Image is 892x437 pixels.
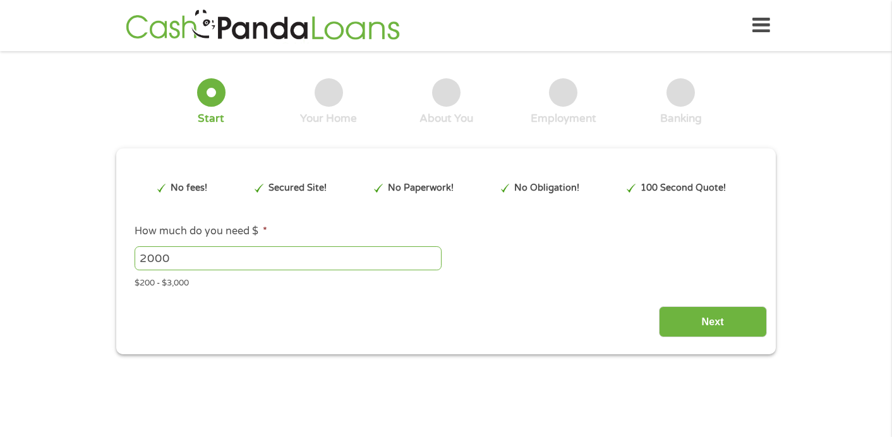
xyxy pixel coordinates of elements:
p: Secured Site! [268,181,327,195]
div: Employment [531,112,596,126]
div: $200 - $3,000 [135,273,757,290]
p: 100 Second Quote! [641,181,726,195]
div: Start [198,112,224,126]
img: GetLoanNow Logo [122,8,404,44]
p: No fees! [171,181,207,195]
label: How much do you need $ [135,225,267,238]
div: Your Home [300,112,357,126]
input: Next [659,306,767,337]
div: About You [419,112,473,126]
p: No Paperwork! [388,181,454,195]
p: No Obligation! [514,181,579,195]
div: Banking [660,112,702,126]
